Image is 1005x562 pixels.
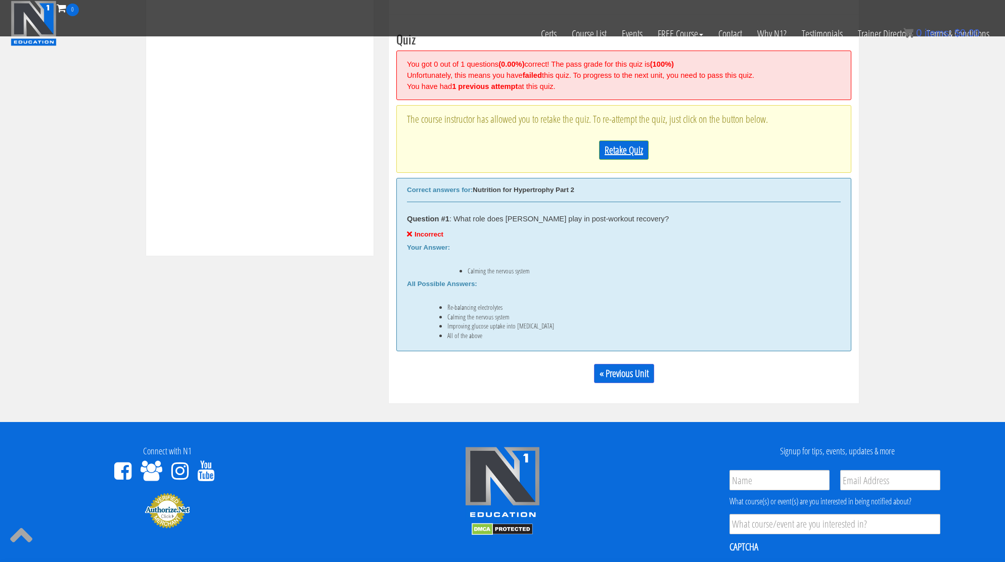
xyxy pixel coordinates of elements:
[407,280,477,288] b: All Possible Answers:
[840,470,940,490] input: Email Address
[903,28,913,38] img: icon11.png
[677,446,997,456] h4: Signup for tips, events, updates & more
[650,60,674,68] strong: (100%)
[407,215,841,223] div: : What role does [PERSON_NAME] play in post-workout recovery?
[729,495,940,507] div: What course(s) or event(s) are you interested in being notified about?
[729,540,758,553] label: CAPTCHA
[729,514,940,534] input: What course/event are you interested in?
[564,16,614,52] a: Course List
[11,1,57,46] img: n1-education
[729,470,830,490] input: Name
[916,27,922,38] span: 0
[66,4,79,16] span: 0
[498,60,524,68] strong: (0.00%)
[533,16,564,52] a: Certs
[599,140,649,160] a: Retake Quiz
[407,215,449,223] strong: Question #1
[925,27,951,38] span: items:
[850,16,919,52] a: Trainer Directory
[407,70,836,81] div: Unfortunately, this means you have this quiz. To progress to the next unit, you need to pass this...
[919,16,997,52] a: Terms & Conditions
[407,113,841,125] p: The course instructor has allowed you to retake the quiz. To re-attempt the quiz, just click on t...
[407,244,450,251] b: Your Answer:
[903,27,980,38] a: 0 items: $0.00
[954,27,960,38] span: $
[447,313,820,321] li: Calming the nervous system
[407,186,473,194] b: Correct answers for:
[465,446,540,521] img: n1-edu-logo
[794,16,850,52] a: Testimonials
[145,492,190,529] img: Authorize.Net Merchant - Click to Verify
[468,267,820,275] li: Calming the nervous system
[57,1,79,15] a: 0
[954,27,980,38] bdi: 0.00
[8,446,328,456] h4: Connect with N1
[523,71,542,79] strong: failed
[614,16,650,52] a: Events
[594,364,654,383] a: « Previous Unit
[711,16,750,52] a: Contact
[447,332,820,340] li: All of the above
[447,303,820,311] li: Re-balancing electrolytes
[407,186,841,194] div: Nutrition for Hypertrophy Part 2
[407,59,836,70] div: You got 0 out of 1 questions correct! The pass grade for this quiz is
[447,322,820,330] li: Improving glucose uptake into [MEDICAL_DATA]
[452,82,518,90] strong: 1 previous attempt
[472,523,533,535] img: DMCA.com Protection Status
[750,16,794,52] a: Why N1?
[407,81,836,92] div: You have had at this quiz.
[407,230,841,239] div: Incorrect
[650,16,711,52] a: FREE Course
